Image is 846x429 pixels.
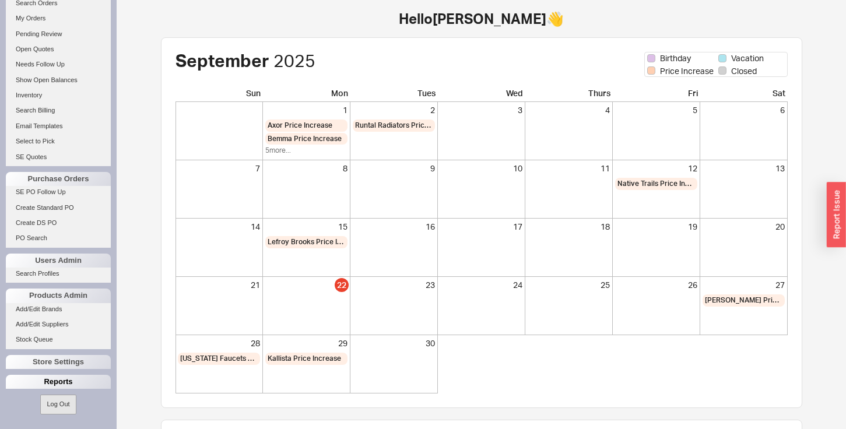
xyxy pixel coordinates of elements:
div: 16 [353,221,435,233]
span: Lefroy Brooks Price Increase [268,237,345,247]
a: Needs Follow Up [6,58,111,71]
span: September [175,50,269,71]
div: 25 [528,279,610,291]
a: Search Profiles [6,268,111,280]
a: SE Quotes [6,151,111,163]
span: [PERSON_NAME] Price Increase [705,296,782,305]
div: 17 [440,221,522,233]
div: 9 [353,163,435,174]
a: Email Templates [6,120,111,132]
div: 24 [440,279,522,291]
a: Create Standard PO [6,202,111,214]
div: 28 [178,337,260,349]
div: Wed [438,87,525,102]
span: Birthday [660,52,691,64]
div: 14 [178,221,260,233]
a: My Orders [6,12,111,24]
a: Show Open Balances [6,74,111,86]
div: 23 [353,279,435,291]
span: Needs Follow Up [16,61,65,68]
span: Closed [731,65,757,77]
div: 18 [528,221,610,233]
a: Open Quotes [6,43,111,55]
a: Stock Queue [6,333,111,346]
span: 2025 [273,50,315,71]
div: 30 [353,337,435,349]
a: Select to Pick [6,135,111,147]
div: 3 [440,104,522,116]
div: 15 [265,221,347,233]
a: Add/Edit Brands [6,303,111,315]
div: 20 [703,221,785,233]
div: Sun [175,87,263,102]
div: 8 [265,163,347,174]
a: Search Billing [6,104,111,117]
div: 5 more... [265,146,347,156]
div: Products Admin [6,289,111,303]
div: 19 [615,221,697,233]
span: Kallista Price Increase [268,354,341,364]
div: 22 [335,278,349,292]
div: 11 [528,163,610,174]
span: [US_STATE] Faucets Price Increase [180,354,258,364]
div: 21 [178,279,260,291]
div: 5 [615,104,697,116]
div: Fri [613,87,700,102]
div: 26 [615,279,697,291]
div: 4 [528,104,610,116]
div: 2 [353,104,435,116]
div: Tues [350,87,438,102]
div: 12 [615,163,697,174]
div: Purchase Orders [6,172,111,186]
div: Mon [263,87,350,102]
a: Create DS PO [6,217,111,229]
div: 1 [265,104,347,116]
div: Sat [700,87,788,102]
div: 29 [265,337,347,349]
span: Price Increase [660,65,714,77]
span: Vacation [731,52,764,64]
a: Add/Edit Suppliers [6,318,111,330]
div: 7 [178,163,260,174]
div: Store Settings [6,355,111,369]
div: Reports [6,375,111,389]
h1: Hello [PERSON_NAME] 👋 [128,12,834,26]
span: Pending Review [16,30,62,37]
button: Log Out [40,395,76,414]
span: Runtal Radiators Price Increase [355,121,433,131]
div: 6 [703,104,785,116]
div: Users Admin [6,254,111,268]
div: 10 [440,163,522,174]
div: 13 [703,163,785,174]
a: Pending Review [6,28,111,40]
a: SE PO Follow Up [6,186,111,198]
span: Native Trails Price Increase [617,179,695,189]
div: 27 [703,279,785,291]
div: Thurs [525,87,613,102]
a: Inventory [6,89,111,101]
a: PO Search [6,232,111,244]
span: Bemma Price Increase [268,134,342,144]
span: Axor Price Increase [268,121,332,131]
